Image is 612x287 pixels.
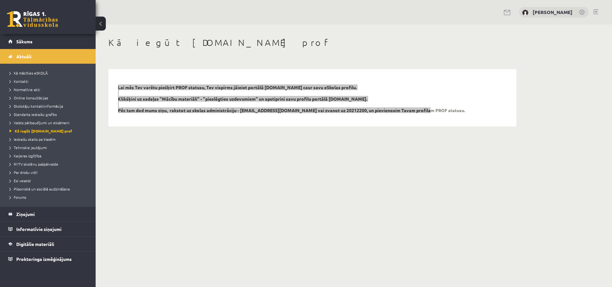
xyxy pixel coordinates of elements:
[10,153,41,158] span: Karjeras izglītība
[10,70,89,76] a: Kā mācīties eSKOLĀ
[10,178,89,183] a: Esi vesels!
[522,10,528,16] img: Jūlija Čapa
[10,128,72,133] span: Kā iegūt [DOMAIN_NAME] prof
[10,120,89,126] a: Valsts pārbaudījumi un eksāmeni
[16,241,54,247] span: Digitālie materiāli
[10,87,89,92] a: Normatīvie akti
[10,95,89,101] a: Online konsultācijas
[10,87,40,92] span: Normatīvie akti
[8,237,88,251] a: Digitālie materiāli
[10,186,70,191] span: Pilsoniskā un sociālā audzināšana
[10,145,47,150] span: Tehniskie jautājumi
[8,207,88,221] a: Ziņojumi
[10,170,38,175] span: Par drošu vidi!
[16,207,88,221] legend: Ziņojumi
[8,222,88,236] a: Informatīvie ziņojumi
[10,128,89,134] a: Kā iegūt [DOMAIN_NAME] prof
[10,186,89,192] a: Pilsoniskā un sociālā audzināšana
[8,49,88,64] a: Aktuāli
[10,153,89,159] a: Karjeras izglītība
[7,11,58,27] a: Rīgas 1. Tālmācības vidusskola
[10,136,89,142] a: Ieskaišu skaits pa klasēm
[10,161,89,167] a: R1TV skolēnu pašpārvalde
[10,169,89,175] a: Par drošu vidi!
[10,78,89,84] a: Kontakti
[10,195,26,200] span: Forums
[16,222,88,236] legend: Informatīvie ziņojumi
[10,104,63,109] span: Skolotāju kontaktinformācija
[16,39,33,44] span: Sākums
[8,252,88,266] a: Proktoringa izmēģinājums
[10,161,58,167] span: R1TV skolēnu pašpārvalde
[533,9,572,15] a: [PERSON_NAME]
[10,120,69,125] span: Valsts pārbaudījumi un eksāmeni
[16,54,32,59] span: Aktuāli
[10,137,55,142] span: Ieskaišu skaits pa klasēm
[10,70,48,75] span: Kā mācīties eSKOLĀ
[10,112,57,117] span: Standarta ieskaišu grafiks
[10,194,89,200] a: Forums
[8,34,88,49] a: Sākums
[10,145,89,150] a: Tehniskie jautājumi
[118,84,465,113] p: Lai mēs Tev varētu piešķirt PROF statusu, Tev vispirms jāieiet portālā [DOMAIN_NAME] caur savu eS...
[10,79,28,84] span: Kontakti
[10,103,89,109] a: Skolotāju kontaktinformācija
[10,178,31,183] span: Esi vesels!
[108,37,516,48] h1: Kā iegūt [DOMAIN_NAME] prof
[10,111,89,117] a: Standarta ieskaišu grafiks
[16,256,72,262] span: Proktoringa izmēģinājums
[10,95,48,100] span: Online konsultācijas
